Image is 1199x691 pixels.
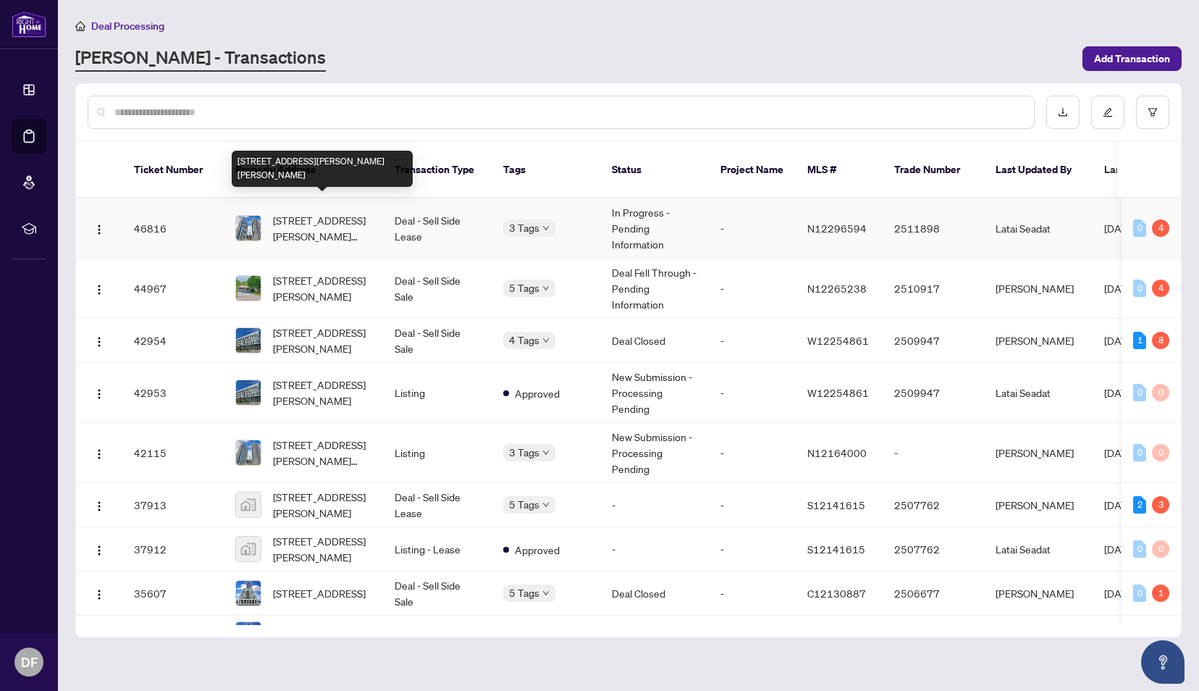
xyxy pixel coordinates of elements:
[883,363,984,423] td: 2509947
[984,527,1093,571] td: Latai Seadat
[542,337,550,344] span: down
[232,151,413,187] div: [STREET_ADDRESS][PERSON_NAME][PERSON_NAME]
[600,616,709,654] td: -
[883,571,984,616] td: 2506677
[1082,46,1182,71] button: Add Transaction
[383,259,492,319] td: Deal - Sell Side Sale
[1152,384,1169,401] div: 0
[883,483,984,527] td: 2507762
[600,363,709,423] td: New Submission - Processing Pending
[709,423,796,483] td: -
[984,198,1093,259] td: Latai Seadat
[383,142,492,198] th: Transaction Type
[88,329,111,352] button: Logo
[383,198,492,259] td: Deal - Sell Side Lease
[807,498,865,511] span: S12141615
[1094,47,1170,70] span: Add Transaction
[88,623,111,646] button: Logo
[709,363,796,423] td: -
[807,222,867,235] span: N12296594
[93,284,105,296] img: Logo
[542,501,550,508] span: down
[883,259,984,319] td: 2510917
[1148,107,1158,117] span: filter
[1104,446,1136,459] span: [DATE]
[709,319,796,363] td: -
[1133,332,1146,349] div: 1
[273,377,371,409] span: [STREET_ADDRESS][PERSON_NAME]
[1152,219,1169,237] div: 4
[984,319,1093,363] td: [PERSON_NAME]
[796,142,883,198] th: MLS #
[1136,96,1169,129] button: filter
[93,224,105,235] img: Logo
[807,587,866,600] span: C12130887
[807,386,869,399] span: W12254861
[984,483,1093,527] td: [PERSON_NAME]
[709,527,796,571] td: -
[807,543,865,556] span: S12141615
[1104,587,1136,600] span: [DATE]
[515,385,560,401] span: Approved
[542,285,550,292] span: down
[93,501,105,512] img: Logo
[1091,96,1124,129] button: edit
[1133,219,1146,237] div: 0
[709,259,796,319] td: -
[91,20,164,33] span: Deal Processing
[883,423,984,483] td: -
[93,388,105,400] img: Logo
[21,652,38,672] span: DF
[122,319,224,363] td: 42954
[1133,540,1146,558] div: 0
[122,527,224,571] td: 37912
[1104,498,1136,511] span: [DATE]
[600,142,709,198] th: Status
[1133,444,1146,461] div: 0
[88,537,111,561] button: Logo
[93,545,105,556] img: Logo
[709,616,796,654] td: -
[600,571,709,616] td: Deal Closed
[1141,640,1185,684] button: Open asap
[709,198,796,259] td: -
[509,280,539,296] span: 5 Tags
[1152,496,1169,514] div: 3
[75,46,326,72] a: [PERSON_NAME] - Transactions
[122,259,224,319] td: 44967
[88,381,111,404] button: Logo
[1104,386,1136,399] span: [DATE]
[236,493,261,517] img: thumbnail-img
[75,21,85,31] span: home
[1133,585,1146,602] div: 0
[1104,222,1136,235] span: [DATE]
[236,581,261,606] img: thumbnail-img
[236,622,261,647] img: thumbnail-img
[600,527,709,571] td: -
[984,363,1093,423] td: Latai Seadat
[807,282,867,295] span: N12265238
[883,527,984,571] td: 2507762
[509,219,539,236] span: 3 Tags
[236,276,261,301] img: thumbnail-img
[984,142,1093,198] th: Last Updated By
[88,277,111,300] button: Logo
[600,259,709,319] td: Deal Fell Through - Pending Information
[122,616,224,654] td: 35100
[88,493,111,516] button: Logo
[509,444,539,461] span: 3 Tags
[1046,96,1080,129] button: download
[515,542,560,558] span: Approved
[273,272,371,304] span: [STREET_ADDRESS][PERSON_NAME]
[224,142,383,198] th: Property Address
[542,449,550,456] span: down
[709,483,796,527] td: -
[709,142,796,198] th: Project Name
[709,571,796,616] td: -
[807,446,867,459] span: N12164000
[1152,540,1169,558] div: 0
[383,527,492,571] td: Listing - Lease
[122,423,224,483] td: 42115
[492,142,600,198] th: Tags
[236,380,261,405] img: thumbnail-img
